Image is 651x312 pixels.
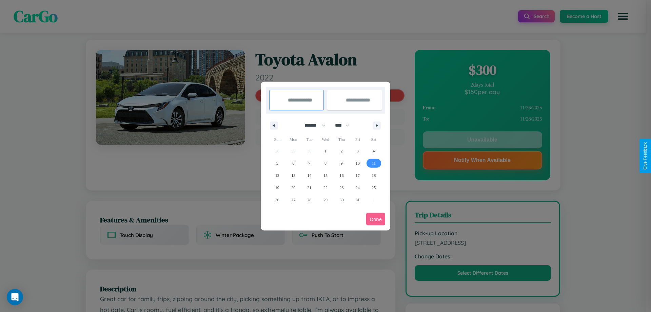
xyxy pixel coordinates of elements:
[323,169,328,182] span: 15
[350,145,366,157] button: 3
[372,182,376,194] span: 25
[285,194,301,206] button: 27
[366,213,385,225] button: Done
[301,182,317,194] button: 21
[301,194,317,206] button: 28
[356,194,360,206] span: 31
[275,194,279,206] span: 26
[275,169,279,182] span: 12
[308,169,312,182] span: 14
[323,194,328,206] span: 29
[291,182,295,194] span: 20
[292,157,294,169] span: 6
[366,145,382,157] button: 4
[339,169,343,182] span: 16
[366,182,382,194] button: 25
[372,157,376,169] span: 11
[350,134,366,145] span: Fri
[308,194,312,206] span: 28
[356,182,360,194] span: 24
[285,134,301,145] span: Mon
[291,194,295,206] span: 27
[334,169,350,182] button: 16
[334,194,350,206] button: 30
[269,169,285,182] button: 12
[269,157,285,169] button: 5
[291,169,295,182] span: 13
[309,157,311,169] span: 7
[317,134,333,145] span: Wed
[317,194,333,206] button: 29
[340,145,342,157] span: 2
[269,182,285,194] button: 19
[269,134,285,145] span: Sun
[317,157,333,169] button: 8
[275,182,279,194] span: 19
[301,157,317,169] button: 7
[269,194,285,206] button: 26
[308,182,312,194] span: 21
[372,169,376,182] span: 18
[339,182,343,194] span: 23
[350,169,366,182] button: 17
[334,145,350,157] button: 2
[317,182,333,194] button: 22
[323,182,328,194] span: 22
[285,157,301,169] button: 6
[339,194,343,206] span: 30
[317,145,333,157] button: 1
[334,134,350,145] span: Thu
[366,157,382,169] button: 11
[324,157,327,169] span: 8
[350,194,366,206] button: 31
[357,145,359,157] span: 3
[301,134,317,145] span: Tue
[334,182,350,194] button: 23
[356,169,360,182] span: 17
[366,134,382,145] span: Sat
[350,182,366,194] button: 24
[643,142,648,170] div: Give Feedback
[285,182,301,194] button: 20
[7,289,23,305] div: Open Intercom Messenger
[317,169,333,182] button: 15
[366,169,382,182] button: 18
[301,169,317,182] button: 14
[276,157,278,169] span: 5
[285,169,301,182] button: 13
[356,157,360,169] span: 10
[340,157,342,169] span: 9
[324,145,327,157] span: 1
[334,157,350,169] button: 9
[350,157,366,169] button: 10
[373,145,375,157] span: 4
